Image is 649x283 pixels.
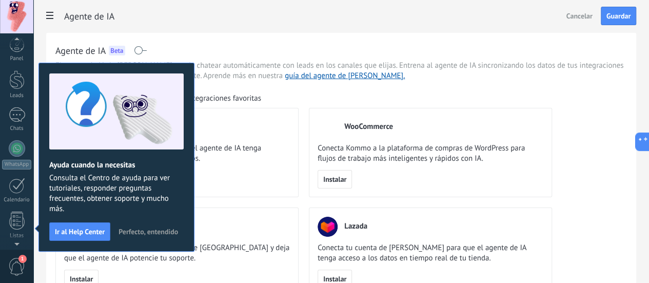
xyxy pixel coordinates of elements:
[2,160,31,169] div: WhatsApp
[64,243,290,263] span: Conecta Kommo al mayor ecommerce de [GEOGRAPHIC_DATA] y deja que el agente de IA potencie tu sopo...
[323,275,346,282] span: Instalar
[344,221,367,232] span: Lazada
[566,12,593,20] span: Cancelar
[2,197,32,203] div: Calendario
[318,170,352,188] button: Instalar
[285,71,405,81] a: guía del agente de [PERSON_NAME].
[49,222,110,241] button: Ir al Help Center
[64,6,562,27] h2: Agente de IA
[49,173,184,214] span: Consulta el Centro de ayuda para ver tutoriales, responder preguntas frecuentes, obtener soporte ...
[344,122,393,132] span: WooCommerce
[323,176,346,183] span: Instalar
[318,143,543,164] span: Conecta Kommo a la plataforma de compras de WordPress para flujos de trabajo más inteligentes y r...
[119,228,178,235] span: Perfecto, entendido
[18,255,27,263] span: 1
[55,44,106,57] h2: Agente de IA
[601,7,636,25] button: Guardar
[55,61,627,81] span: El agente de IA de [PERSON_NAME] puede chatear automáticamente con leads en los canales que elija...
[606,12,631,20] span: Guardar
[2,92,32,99] div: Leads
[2,55,32,62] div: Panel
[55,228,105,235] span: Ir al Help Center
[49,160,184,170] h2: Ayuda cuando la necesitas
[114,224,183,239] button: Perfecto, entendido
[562,8,597,24] button: Cancelar
[70,275,93,282] span: Instalar
[318,243,543,263] span: Conecta tu cuenta de [PERSON_NAME] para que el agente de IA tenga acceso a los datos en tiempo re...
[109,46,125,55] div: Beta
[2,233,32,239] div: Listas
[2,125,32,132] div: Chats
